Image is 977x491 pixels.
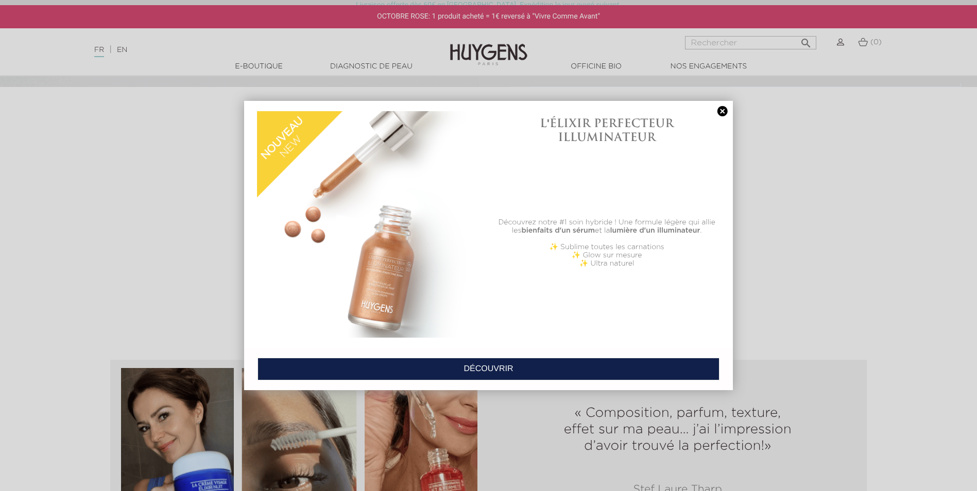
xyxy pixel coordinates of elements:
a: DÉCOUVRIR [258,358,719,380]
b: bienfaits d'un sérum [521,227,595,234]
p: ✨ Glow sur mesure [494,251,720,259]
p: ✨ Ultra naturel [494,259,720,268]
p: ✨ Sublime toutes les carnations [494,243,720,251]
b: lumière d'un illuminateur [610,227,700,234]
h1: L'ÉLIXIR PERFECTEUR ILLUMINATEUR [494,116,720,144]
p: Découvrez notre #1 soin hybride ! Une formule légère qui allie les et la . [494,218,720,235]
